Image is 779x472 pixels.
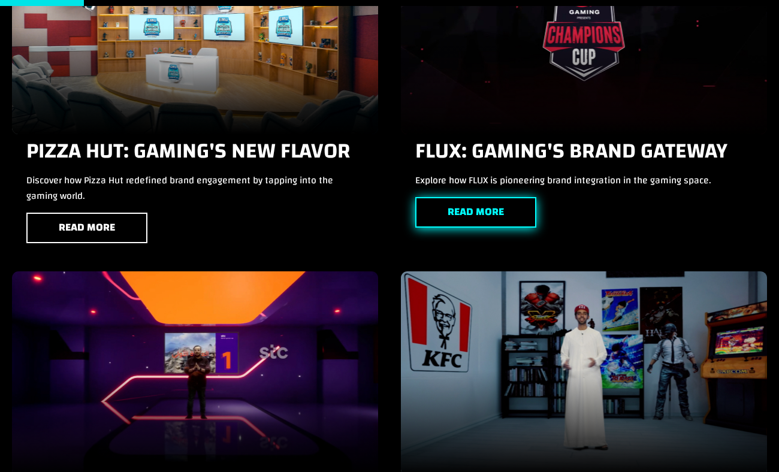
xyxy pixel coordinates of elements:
[26,213,147,243] a: Read More
[719,414,779,472] iframe: Chat Widget
[26,140,364,173] h3: Pizza Hut: Gaming's New Flavor
[415,173,753,188] p: Explore how FLUX is pioneering brand integration in the gaming space.
[415,140,753,173] h3: FLUX: Gaming's Brand Gateway
[26,173,364,204] p: Discover how Pizza Hut redefined brand engagement by tapping into the gaming world.
[415,197,536,228] a: Read More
